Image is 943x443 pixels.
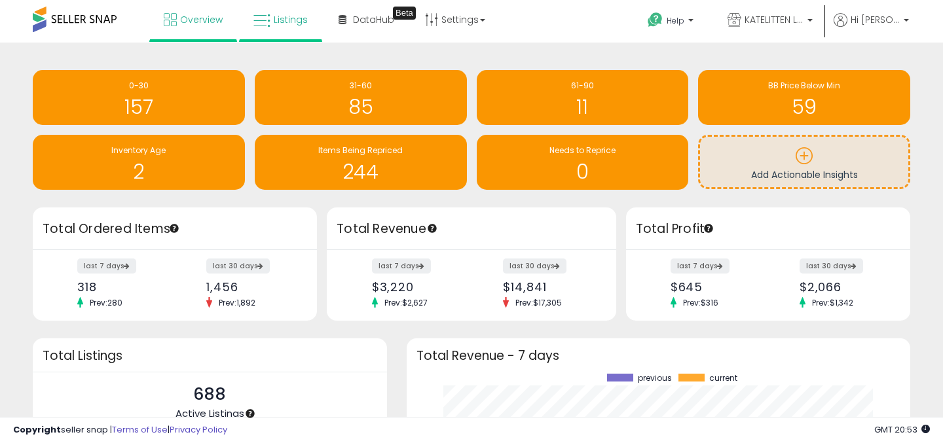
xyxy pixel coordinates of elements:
[206,258,270,274] label: last 30 days
[800,258,863,274] label: last 30 days
[477,70,689,125] a: 61-90 11
[244,408,256,419] div: Tooltip anchor
[477,135,689,190] a: Needs to Reprice 0
[647,12,663,28] i: Get Help
[509,297,568,308] span: Prev: $17,305
[129,80,149,91] span: 0-30
[703,222,714,234] div: Tooltip anchor
[206,280,294,294] div: 1,456
[503,280,593,294] div: $14,841
[176,406,244,420] span: Active Listings
[176,382,244,407] p: 688
[180,13,223,26] span: Overview
[111,145,166,156] span: Inventory Age
[483,161,682,183] h1: 0
[83,297,129,308] span: Prev: 280
[426,222,438,234] div: Tooltip anchor
[39,96,238,118] h1: 157
[667,15,684,26] span: Help
[112,423,168,436] a: Terms of Use
[13,423,61,436] strong: Copyright
[261,96,460,118] h1: 85
[745,13,804,26] span: KATELITTEN LLC
[671,258,730,274] label: last 7 days
[834,13,909,43] a: Hi [PERSON_NAME]
[372,258,431,274] label: last 7 days
[805,297,860,308] span: Prev: $1,342
[709,374,737,383] span: current
[255,70,467,125] a: 31-60 85
[800,280,887,294] div: $2,066
[768,80,840,91] span: BB Price Below Min
[698,70,910,125] a: BB Price Below Min 59
[705,96,904,118] h1: 59
[318,145,403,156] span: Items Being Repriced
[33,135,245,190] a: Inventory Age 2
[549,145,616,156] span: Needs to Reprice
[255,135,467,190] a: Items Being Repriced 244
[43,351,377,361] h3: Total Listings
[39,161,238,183] h1: 2
[503,258,566,274] label: last 30 days
[638,374,672,383] span: previous
[77,280,165,294] div: 318
[636,220,900,238] h3: Total Profit
[168,222,180,234] div: Tooltip anchor
[337,220,606,238] h3: Total Revenue
[77,258,136,274] label: last 7 days
[671,280,758,294] div: $645
[483,96,682,118] h1: 11
[751,168,858,181] span: Add Actionable Insights
[676,297,725,308] span: Prev: $316
[170,423,227,436] a: Privacy Policy
[700,137,908,187] a: Add Actionable Insights
[43,220,307,238] h3: Total Ordered Items
[212,297,262,308] span: Prev: 1,892
[393,7,416,20] div: Tooltip anchor
[261,161,460,183] h1: 244
[637,2,707,43] a: Help
[350,80,372,91] span: 31-60
[416,351,900,361] h3: Total Revenue - 7 days
[33,70,245,125] a: 0-30 157
[571,80,594,91] span: 61-90
[13,424,227,436] div: seller snap | |
[874,423,930,436] span: 2025-08-11 20:53 GMT
[378,297,434,308] span: Prev: $2,627
[274,13,308,26] span: Listings
[353,13,394,26] span: DataHub
[372,280,462,294] div: $3,220
[851,13,900,26] span: Hi [PERSON_NAME]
